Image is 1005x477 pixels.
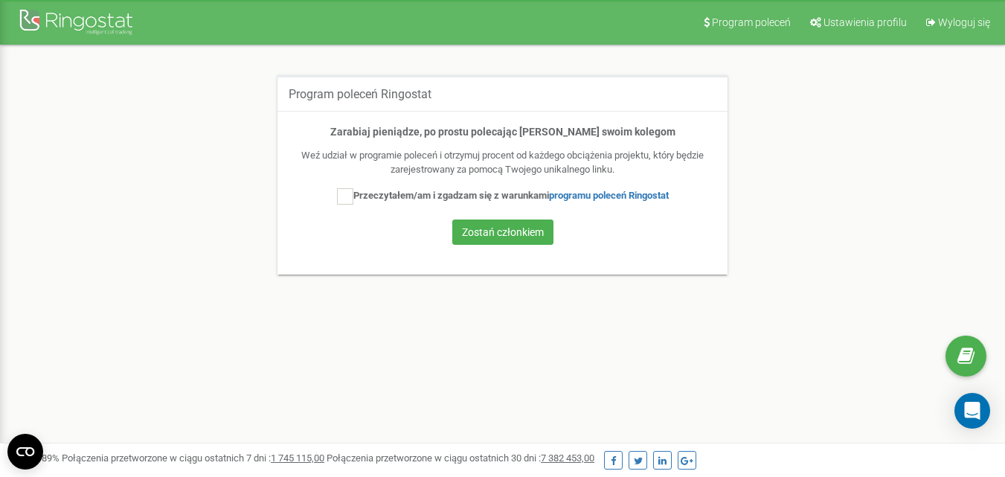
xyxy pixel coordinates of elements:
[271,452,324,464] u: 1 745 115,00
[938,16,990,28] span: Wyloguj się
[62,452,324,464] span: Połączenia przetworzone w ciągu ostatnich 7 dni :
[549,190,669,201] a: programu poleceń Ringostat
[327,452,594,464] span: Połączenia przetworzone w ciągu ostatnich 30 dni :
[823,16,907,28] span: Ustawienia profilu
[289,88,431,101] h5: Program poleceń Ringostat
[712,16,791,28] span: Program poleceń
[292,149,713,176] div: Weź udział w programie poleceń i otrzymuj procent od każdego obciążenia projektu, który będzie za...
[337,188,669,205] label: Przeczytałem/am i zgadzam się z warunkami
[7,434,43,470] button: Open CMP widget
[292,127,713,138] h4: Zarabiaj pieniądze, po prostu polecając [PERSON_NAME] swoim kolegom
[541,452,594,464] u: 7 382 453,00
[954,393,990,429] div: Open Intercom Messenger
[452,220,553,245] button: Zostań członkiem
